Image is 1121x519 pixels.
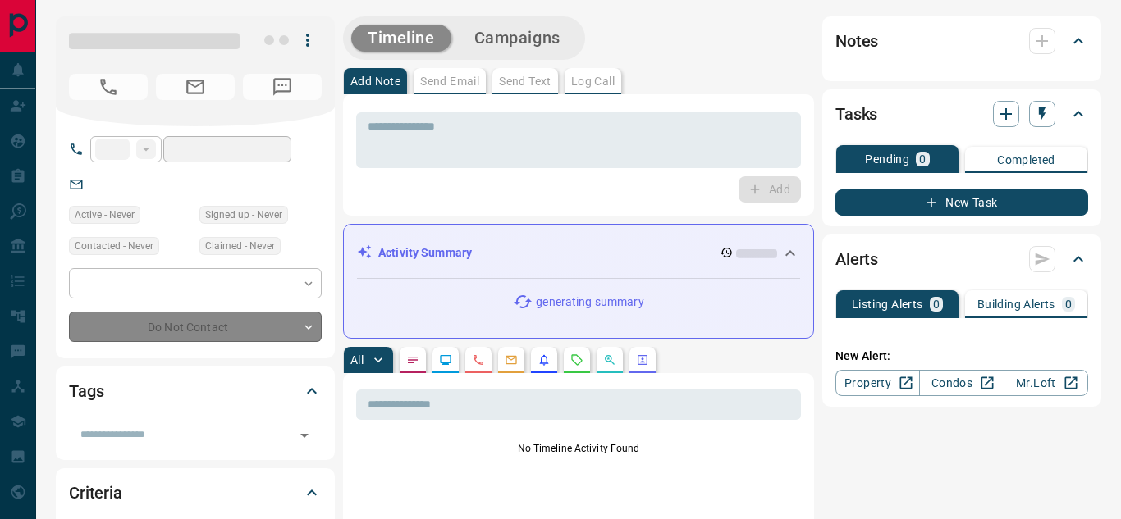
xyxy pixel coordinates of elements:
p: New Alert: [835,348,1088,365]
p: Completed [997,154,1055,166]
div: Activity Summary [357,238,800,268]
a: -- [95,177,102,190]
p: Pending [865,153,909,165]
h2: Notes [835,28,878,54]
p: 0 [933,298,940,310]
svg: Emails [505,353,518,366]
button: Campaigns [458,25,577,52]
svg: Requests [570,353,583,366]
div: Notes [835,21,1088,61]
button: Open [293,424,316,447]
div: Tags [69,371,322,411]
svg: Lead Browsing Activity [439,353,452,366]
svg: Listing Alerts [538,353,551,366]
div: Criteria [69,473,322,512]
a: Property [835,370,920,396]
div: Alerts [835,239,1088,279]
p: Building Alerts [977,298,1055,310]
span: Active - Never [75,207,135,223]
a: Mr.Loft [1004,370,1088,396]
p: generating summary [536,294,643,311]
h2: Tags [69,378,103,404]
span: Claimed - Never [205,238,275,254]
span: No Number [69,74,148,100]
p: All [350,354,364,366]
h2: Criteria [69,480,122,506]
svg: Opportunities [603,353,616,366]
div: Do Not Contact [69,312,322,342]
p: 0 [919,153,926,165]
p: No Timeline Activity Found [356,441,801,456]
a: Condos [919,370,1004,396]
h2: Alerts [835,246,878,272]
svg: Notes [406,353,419,366]
span: No Number [243,74,322,100]
svg: Agent Actions [636,353,649,366]
p: Activity Summary [378,244,472,262]
p: Add Note [350,75,400,87]
p: 0 [1065,298,1072,310]
span: No Email [156,74,235,100]
h2: Tasks [835,101,877,127]
p: Listing Alerts [852,298,923,310]
span: Contacted - Never [75,238,153,254]
button: New Task [835,189,1088,216]
span: Signed up - Never [205,207,282,223]
div: Tasks [835,94,1088,134]
svg: Calls [472,353,485,366]
button: Timeline [351,25,451,52]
